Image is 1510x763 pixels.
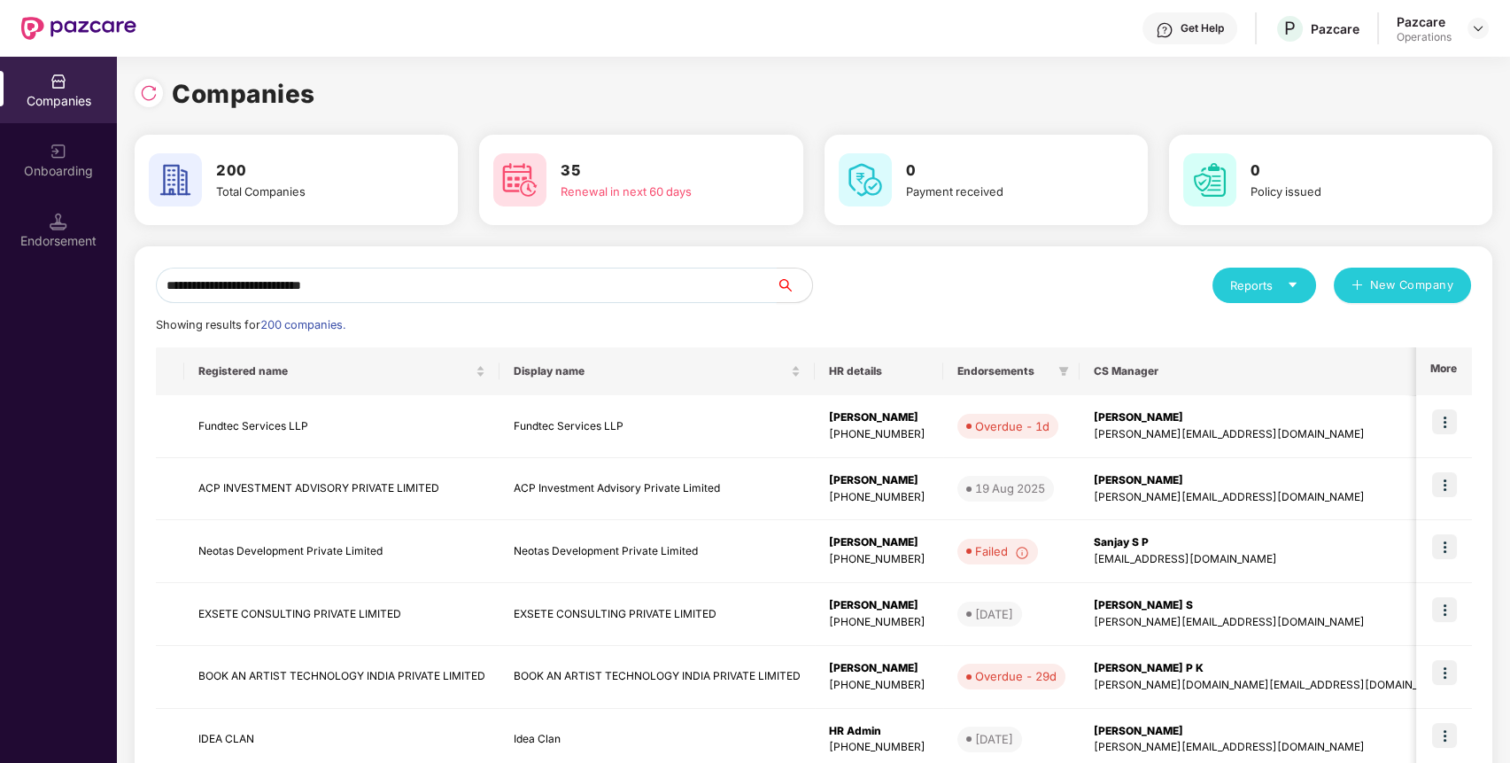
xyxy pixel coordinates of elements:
[957,364,1051,378] span: Endorsements
[1058,366,1069,377] span: filter
[829,409,929,426] div: [PERSON_NAME]
[1334,268,1471,303] button: plusNew Company
[975,667,1057,685] div: Overdue - 29d
[21,17,136,40] img: New Pazcare Logo
[50,213,67,230] img: svg+xml;base64,PHN2ZyB3aWR0aD0iMTQuNSIgaGVpZ2h0PSIxNC41IiB2aWV3Qm94PSIwIDAgMTYgMTYiIGZpbGw9Im5vbm...
[776,278,812,292] span: search
[216,160,408,183] h3: 200
[499,458,815,521] td: ACP Investment Advisory Private Limited
[1471,21,1485,35] img: svg+xml;base64,PHN2ZyBpZD0iRHJvcGRvd24tMzJ4MzIiIHhtbG5zPSJodHRwOi8vd3d3LnczLm9yZy8yMDAwL3N2ZyIgd2...
[184,347,499,395] th: Registered name
[776,268,813,303] button: search
[829,723,929,740] div: HR Admin
[184,646,499,709] td: BOOK AN ARTIST TECHNOLOGY INDIA PRIVATE LIMITED
[499,395,815,458] td: Fundtec Services LLP
[1094,534,1452,551] div: Sanjay S P
[1156,21,1173,39] img: svg+xml;base64,PHN2ZyBpZD0iSGVscC0zMngzMiIgeG1sbnM9Imh0dHA6Ly93d3cudzMub3JnLzIwMDAvc3ZnIiB3aWR0aD...
[198,364,472,378] span: Registered name
[839,153,892,206] img: svg+xml;base64,PHN2ZyB4bWxucz0iaHR0cDovL3d3dy53My5vcmcvMjAwMC9zdmciIHdpZHRoPSI2MCIgaGVpZ2h0PSI2MC...
[829,660,929,677] div: [PERSON_NAME]
[1351,279,1363,293] span: plus
[1094,551,1452,568] div: [EMAIL_ADDRESS][DOMAIN_NAME]
[975,417,1049,435] div: Overdue - 1d
[1251,160,1443,183] h3: 0
[1230,276,1298,294] div: Reports
[184,520,499,583] td: Neotas Development Private Limited
[975,730,1013,748] div: [DATE]
[1181,21,1224,35] div: Get Help
[1416,347,1471,395] th: More
[172,74,315,113] h1: Companies
[1397,30,1452,44] div: Operations
[1094,489,1452,506] div: [PERSON_NAME][EMAIL_ADDRESS][DOMAIN_NAME]
[561,183,753,200] div: Renewal in next 60 days
[1397,13,1452,30] div: Pazcare
[184,395,499,458] td: Fundtec Services LLP
[906,160,1098,183] h3: 0
[499,583,815,646] td: EXSETE CONSULTING PRIVATE LIMITED
[1183,153,1236,206] img: svg+xml;base64,PHN2ZyB4bWxucz0iaHR0cDovL3d3dy53My5vcmcvMjAwMC9zdmciIHdpZHRoPSI2MCIgaGVpZ2h0PSI2MC...
[1094,614,1452,631] div: [PERSON_NAME][EMAIL_ADDRESS][DOMAIN_NAME]
[1432,472,1457,497] img: icon
[499,520,815,583] td: Neotas Development Private Limited
[829,551,929,568] div: [PHONE_NUMBER]
[1094,597,1452,614] div: [PERSON_NAME] S
[829,472,929,489] div: [PERSON_NAME]
[1370,276,1454,294] span: New Company
[829,739,929,756] div: [PHONE_NUMBER]
[1432,723,1457,748] img: icon
[1432,660,1457,685] img: icon
[499,347,815,395] th: Display name
[260,318,345,331] span: 200 companies.
[1432,597,1457,622] img: icon
[815,347,943,395] th: HR details
[1311,20,1359,37] div: Pazcare
[1055,361,1072,382] span: filter
[1251,183,1443,200] div: Policy issued
[156,318,345,331] span: Showing results for
[975,605,1013,623] div: [DATE]
[829,597,929,614] div: [PERSON_NAME]
[906,183,1098,200] div: Payment received
[1094,472,1452,489] div: [PERSON_NAME]
[1094,426,1452,443] div: [PERSON_NAME][EMAIL_ADDRESS][DOMAIN_NAME]
[514,364,787,378] span: Display name
[1094,364,1438,378] span: CS Manager
[149,153,202,206] img: svg+xml;base64,PHN2ZyB4bWxucz0iaHR0cDovL3d3dy53My5vcmcvMjAwMC9zdmciIHdpZHRoPSI2MCIgaGVpZ2h0PSI2MC...
[493,153,546,206] img: svg+xml;base64,PHN2ZyB4bWxucz0iaHR0cDovL3d3dy53My5vcmcvMjAwMC9zdmciIHdpZHRoPSI2MCIgaGVpZ2h0PSI2MC...
[829,426,929,443] div: [PHONE_NUMBER]
[499,646,815,709] td: BOOK AN ARTIST TECHNOLOGY INDIA PRIVATE LIMITED
[184,583,499,646] td: EXSETE CONSULTING PRIVATE LIMITED
[561,160,753,183] h3: 35
[216,183,408,200] div: Total Companies
[1094,677,1452,694] div: [PERSON_NAME][DOMAIN_NAME][EMAIL_ADDRESS][DOMAIN_NAME]
[1094,409,1452,426] div: [PERSON_NAME]
[1287,279,1298,291] span: caret-down
[1284,18,1296,39] span: P
[1094,739,1452,756] div: [PERSON_NAME][EMAIL_ADDRESS][DOMAIN_NAME]
[829,489,929,506] div: [PHONE_NUMBER]
[975,479,1045,497] div: 19 Aug 2025
[829,614,929,631] div: [PHONE_NUMBER]
[140,84,158,102] img: svg+xml;base64,PHN2ZyBpZD0iUmVsb2FkLTMyeDMyIiB4bWxucz0iaHR0cDovL3d3dy53My5vcmcvMjAwMC9zdmciIHdpZH...
[975,542,1029,560] div: Failed
[1015,546,1029,560] img: svg+xml;base64,PHN2ZyBpZD0iSW5mb18tXzMyeDMyIiBkYXRhLW5hbWU9IkluZm8gLSAzMngzMiIgeG1sbnM9Imh0dHA6Ly...
[50,73,67,90] img: svg+xml;base64,PHN2ZyBpZD0iQ29tcGFuaWVzIiB4bWxucz0iaHR0cDovL3d3dy53My5vcmcvMjAwMC9zdmciIHdpZHRoPS...
[184,458,499,521] td: ACP INVESTMENT ADVISORY PRIVATE LIMITED
[829,534,929,551] div: [PERSON_NAME]
[50,143,67,160] img: svg+xml;base64,PHN2ZyB3aWR0aD0iMjAiIGhlaWdodD0iMjAiIHZpZXdCb3g9IjAgMCAyMCAyMCIgZmlsbD0ibm9uZSIgeG...
[829,677,929,694] div: [PHONE_NUMBER]
[1094,723,1452,740] div: [PERSON_NAME]
[1432,534,1457,559] img: icon
[1432,409,1457,434] img: icon
[1094,660,1452,677] div: [PERSON_NAME] P K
